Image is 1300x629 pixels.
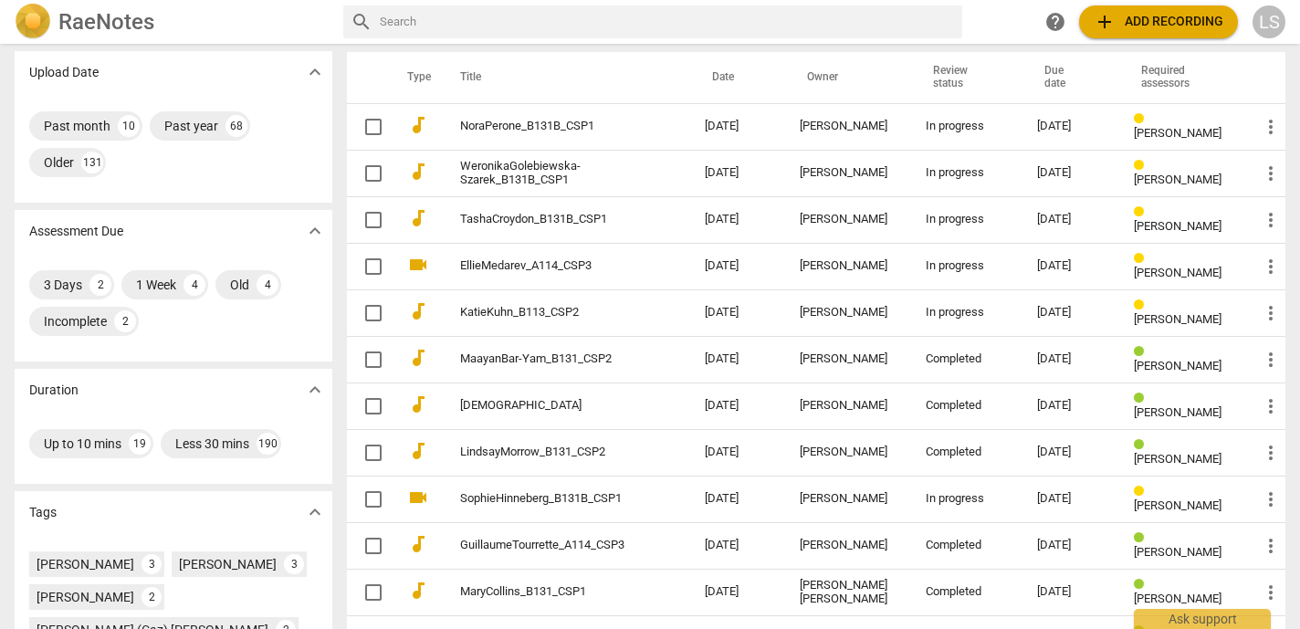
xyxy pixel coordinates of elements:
[800,492,897,506] div: [PERSON_NAME]
[460,259,639,273] a: EllieMedarev_A114_CSP3
[1037,213,1105,226] div: [DATE]
[1260,302,1282,324] span: more_vert
[284,554,304,574] div: 3
[1134,159,1151,173] span: Review status: in progress
[1037,585,1105,599] div: [DATE]
[44,117,110,135] div: Past month
[81,152,103,173] div: 131
[460,352,639,366] a: MaayanBar-Yam_B131_CSP2
[1037,352,1105,366] div: [DATE]
[800,120,897,133] div: [PERSON_NAME]
[175,435,249,453] div: Less 30 mins
[1260,349,1282,371] span: more_vert
[301,376,329,404] button: Show more
[1260,256,1282,278] span: more_vert
[1260,535,1282,557] span: more_vert
[1134,112,1151,126] span: Review status: in progress
[89,274,111,296] div: 2
[407,300,429,322] span: audiotrack
[926,399,1008,413] div: Completed
[44,153,74,172] div: Older
[1260,395,1282,417] span: more_vert
[800,166,897,180] div: [PERSON_NAME]
[1253,5,1285,38] div: LS
[1039,5,1072,38] a: Help
[304,379,326,401] span: expand_more
[1037,306,1105,320] div: [DATE]
[407,207,429,229] span: audiotrack
[118,115,140,137] div: 10
[1134,392,1151,405] span: Review status: completed
[1037,446,1105,459] div: [DATE]
[1134,205,1151,219] span: Review status: in progress
[301,498,329,526] button: Show more
[926,539,1008,552] div: Completed
[1134,219,1221,233] span: [PERSON_NAME]
[304,220,326,242] span: expand_more
[460,446,639,459] a: LindsayMorrow_B131_CSP2
[304,61,326,83] span: expand_more
[926,306,1008,320] div: In progress
[1037,492,1105,506] div: [DATE]
[1260,488,1282,510] span: more_vert
[1134,252,1151,266] span: Review status: in progress
[1134,359,1221,372] span: [PERSON_NAME]
[926,352,1008,366] div: Completed
[690,103,785,150] td: [DATE]
[1134,545,1221,559] span: [PERSON_NAME]
[1037,399,1105,413] div: [DATE]
[1134,173,1221,186] span: [PERSON_NAME]
[407,393,429,415] span: audiotrack
[1119,52,1245,103] th: Required assessors
[926,585,1008,599] div: Completed
[257,433,278,455] div: 190
[800,352,897,366] div: [PERSON_NAME]
[1022,52,1119,103] th: Due date
[407,114,429,136] span: audiotrack
[460,160,639,187] a: WeronikaGolebiewska-Szarek_B131B_CSP1
[460,213,639,226] a: TashaCroydon_B131B_CSP1
[407,254,429,276] span: videocam
[1134,531,1151,545] span: Review status: completed
[407,161,429,183] span: audiotrack
[1134,405,1221,419] span: [PERSON_NAME]
[1037,166,1105,180] div: [DATE]
[690,522,785,569] td: [DATE]
[301,58,329,86] button: Show more
[800,259,897,273] div: [PERSON_NAME]
[690,569,785,615] td: [DATE]
[926,492,1008,506] div: In progress
[460,399,639,413] a: [DEMOGRAPHIC_DATA]
[142,554,162,574] div: 3
[183,274,205,296] div: 4
[301,217,329,245] button: Show more
[926,213,1008,226] div: In progress
[142,587,162,607] div: 2
[1260,209,1282,231] span: more_vert
[926,259,1008,273] div: In progress
[230,276,249,294] div: Old
[1134,126,1221,140] span: [PERSON_NAME]
[58,9,154,35] h2: RaeNotes
[351,11,372,33] span: search
[690,150,785,196] td: [DATE]
[926,120,1008,133] div: In progress
[690,52,785,103] th: Date
[1094,11,1223,33] span: Add recording
[380,7,955,37] input: Search
[460,306,639,320] a: KatieKuhn_B113_CSP2
[438,52,690,103] th: Title
[1037,539,1105,552] div: [DATE]
[800,213,897,226] div: [PERSON_NAME]
[460,492,639,506] a: SophieHinneberg_B131B_CSP1
[15,4,329,40] a: LogoRaeNotes
[1037,259,1105,273] div: [DATE]
[129,433,151,455] div: 19
[1134,609,1271,629] div: Ask support
[15,4,51,40] img: Logo
[1094,11,1116,33] span: add
[407,487,429,508] span: videocam
[1134,452,1221,466] span: [PERSON_NAME]
[179,555,277,573] div: [PERSON_NAME]
[114,310,136,332] div: 2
